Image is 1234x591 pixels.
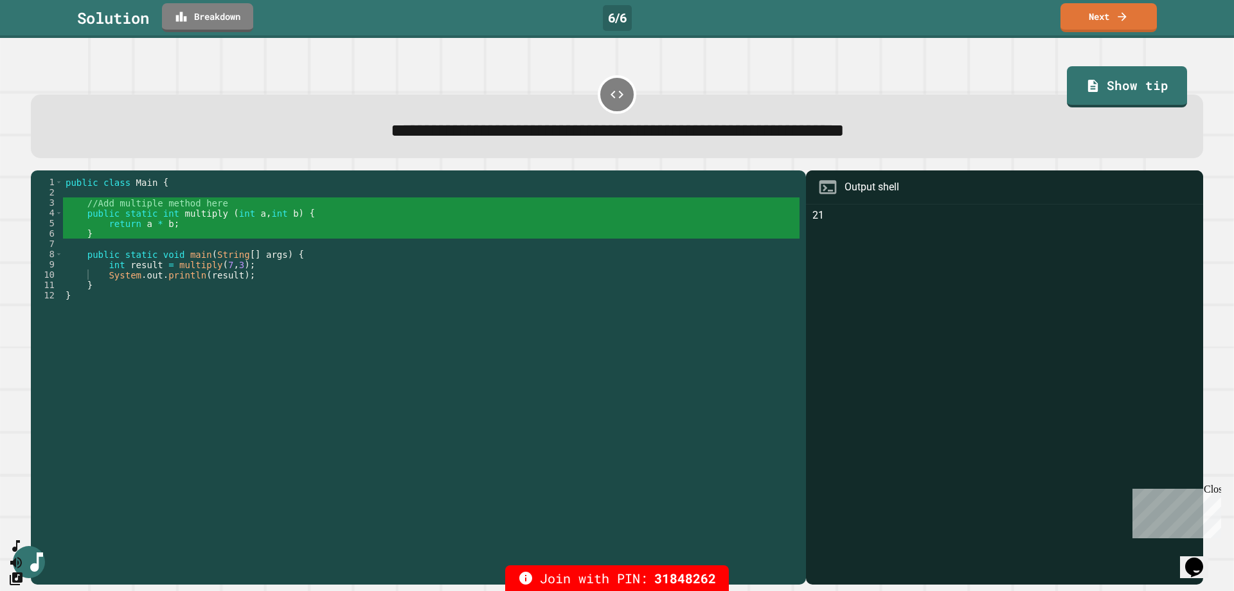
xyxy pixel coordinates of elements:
button: SpeedDial basic example [8,538,24,554]
iframe: chat widget [1127,484,1221,538]
div: 8 [31,249,63,259]
div: 10 [31,269,63,280]
div: Solution [77,6,149,30]
div: Output shell [845,179,899,195]
div: 9 [31,259,63,269]
div: Join with PIN: [505,565,729,591]
span: Toggle code folding, rows 8 through 11 [55,249,62,259]
div: 6 [31,228,63,239]
div: 1 [31,177,63,187]
a: Show tip [1067,66,1186,107]
div: 7 [31,239,63,249]
a: Next [1060,3,1157,32]
a: Breakdown [162,3,253,32]
div: 3 [31,197,63,208]
span: Toggle code folding, rows 4 through 6 [55,208,62,218]
div: Chat with us now!Close [5,5,89,82]
button: Mute music [8,554,24,570]
div: 4 [31,208,63,218]
div: 12 [31,290,63,300]
div: 2 [31,187,63,197]
button: Change Music [8,570,24,586]
iframe: chat widget [1180,540,1221,578]
div: 21 [812,208,1197,585]
span: 31848262 [654,568,716,588]
div: 11 [31,280,63,290]
div: 5 [31,218,63,228]
div: 6 / 6 [603,5,632,31]
span: Toggle code folding, rows 1 through 12 [55,177,62,187]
